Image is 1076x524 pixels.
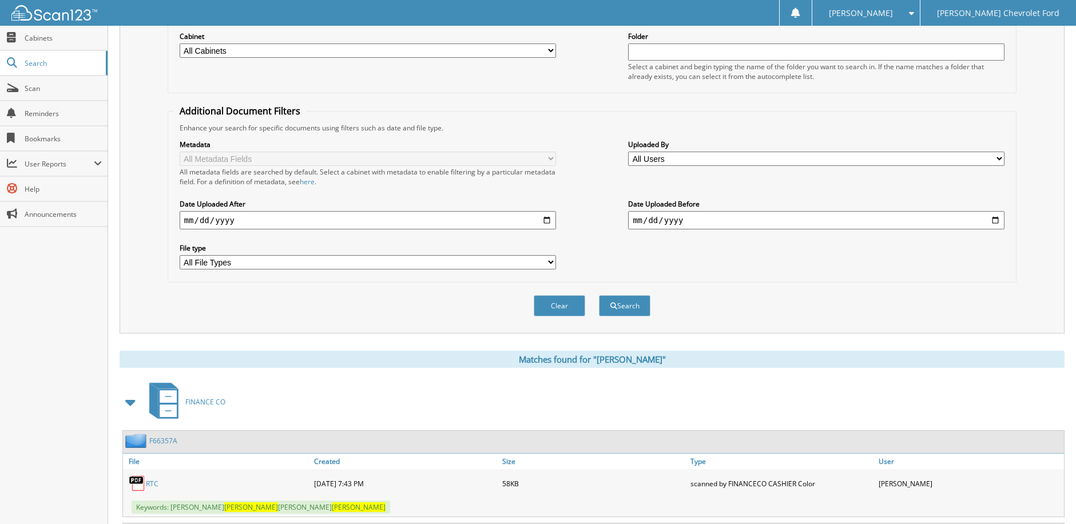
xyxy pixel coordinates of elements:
a: FINANCE CO [142,379,225,424]
legend: Additional Document Filters [174,105,306,117]
img: scan123-logo-white.svg [11,5,97,21]
a: Created [311,454,499,469]
span: User Reports [25,159,94,169]
div: Matches found for "[PERSON_NAME]" [120,351,1065,368]
span: Keywords: [PERSON_NAME] [PERSON_NAME] [132,501,390,514]
span: Cabinets [25,33,102,43]
iframe: Chat Widget [1019,469,1076,524]
a: F66357A [149,436,177,446]
img: folder2.png [125,434,149,448]
label: Uploaded By [628,140,1004,149]
div: Select a cabinet and begin typing the name of the folder you want to search in. If the name match... [628,62,1004,81]
a: User [876,454,1064,469]
div: scanned by FINANCECO CASHIER Color [688,472,876,495]
span: [PERSON_NAME] Chevrolet Ford [937,10,1059,17]
span: Help [25,184,102,194]
span: Bookmarks [25,134,102,144]
div: Enhance your search for specific documents using filters such as date and file type. [174,123,1011,133]
div: All metadata fields are searched by default. Select a cabinet with metadata to enable filtering b... [180,167,556,186]
input: end [628,211,1004,229]
label: Date Uploaded Before [628,199,1004,209]
a: RTC [146,479,158,489]
img: PDF.png [129,475,146,492]
span: [PERSON_NAME] [332,502,386,512]
label: File type [180,243,556,253]
div: [DATE] 7:43 PM [311,472,499,495]
label: Metadata [180,140,556,149]
span: Scan [25,84,102,93]
span: Search [25,58,100,68]
div: [PERSON_NAME] [876,472,1064,495]
span: [PERSON_NAME] [224,502,278,512]
a: Type [688,454,876,469]
label: Cabinet [180,31,556,41]
span: FINANCE CO [185,397,225,407]
label: Date Uploaded After [180,199,556,209]
input: start [180,211,556,229]
span: [PERSON_NAME] [829,10,893,17]
span: Reminders [25,109,102,118]
div: 58KB [499,472,688,495]
label: Folder [628,31,1004,41]
a: File [123,454,311,469]
button: Search [599,295,650,316]
span: Announcements [25,209,102,219]
a: Size [499,454,688,469]
a: here [300,177,315,186]
button: Clear [534,295,585,316]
